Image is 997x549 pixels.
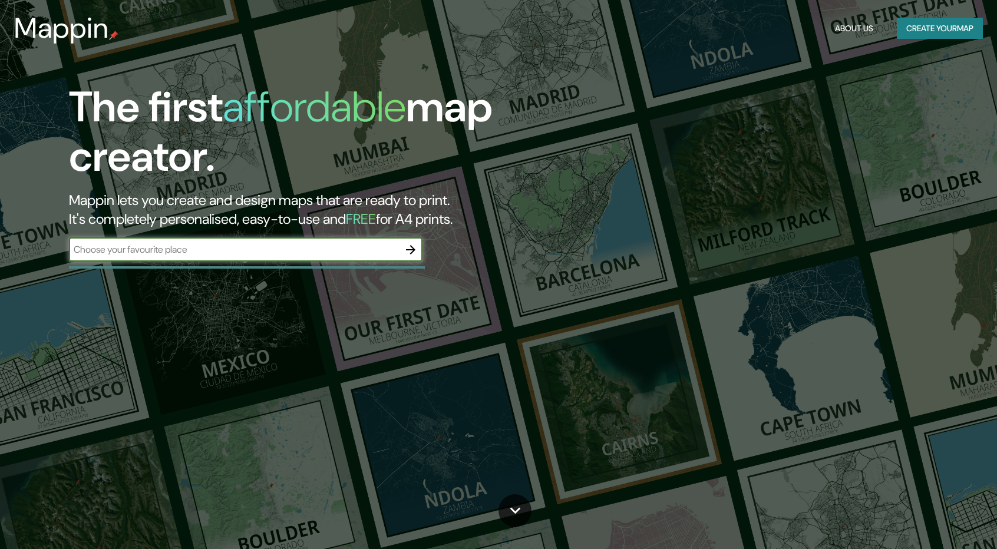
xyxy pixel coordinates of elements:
img: mappin-pin [109,31,118,40]
h1: The first map creator. [69,82,567,191]
h3: Mappin [14,12,109,45]
button: Create yourmap [897,18,983,39]
h1: affordable [223,80,406,134]
h2: Mappin lets you create and design maps that are ready to print. It's completely personalised, eas... [69,191,567,229]
button: About Us [830,18,878,39]
input: Choose your favourite place [69,243,399,256]
h5: FREE [346,210,376,228]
